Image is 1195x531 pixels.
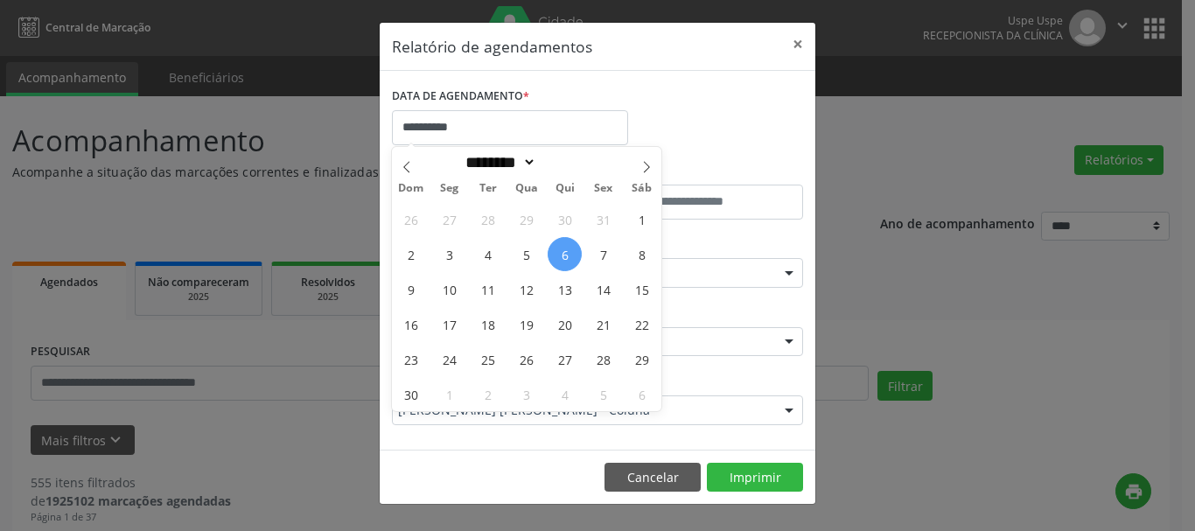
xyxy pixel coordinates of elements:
label: DATA DE AGENDAMENTO [392,83,529,110]
span: Novembro 20, 2025 [548,307,582,341]
span: Novembro 7, 2025 [586,237,620,271]
span: Dezembro 6, 2025 [625,377,659,411]
span: Novembro 6, 2025 [548,237,582,271]
span: Novembro 22, 2025 [625,307,659,341]
span: Ter [469,183,507,194]
button: Imprimir [707,463,803,493]
span: Novembro 2, 2025 [394,237,428,271]
span: Outubro 29, 2025 [509,202,543,236]
span: Outubro 31, 2025 [586,202,620,236]
span: Novembro 15, 2025 [625,272,659,306]
span: Novembro 21, 2025 [586,307,620,341]
span: Novembro 13, 2025 [548,272,582,306]
span: Novembro 12, 2025 [509,272,543,306]
span: Qui [546,183,584,194]
span: Sáb [623,183,661,194]
span: Dezembro 5, 2025 [586,377,620,411]
span: Novembro 14, 2025 [586,272,620,306]
input: Year [536,153,594,171]
span: Novembro 8, 2025 [625,237,659,271]
span: Dezembro 3, 2025 [509,377,543,411]
span: Novembro 28, 2025 [586,342,620,376]
span: Dezembro 1, 2025 [432,377,466,411]
span: Outubro 26, 2025 [394,202,428,236]
span: Novembro 25, 2025 [471,342,505,376]
span: Qua [507,183,546,194]
span: Novembro 23, 2025 [394,342,428,376]
span: Sex [584,183,623,194]
span: Outubro 30, 2025 [548,202,582,236]
span: Novembro 29, 2025 [625,342,659,376]
h5: Relatório de agendamentos [392,35,592,58]
span: Novembro 30, 2025 [394,377,428,411]
span: Novembro 4, 2025 [471,237,505,271]
span: Novembro 27, 2025 [548,342,582,376]
button: Close [780,23,815,66]
span: Novembro 16, 2025 [394,307,428,341]
span: Novembro 24, 2025 [432,342,466,376]
span: Novembro 9, 2025 [394,272,428,306]
span: Dezembro 2, 2025 [471,377,505,411]
select: Month [459,153,536,171]
span: Novembro 3, 2025 [432,237,466,271]
span: Outubro 28, 2025 [471,202,505,236]
span: Novembro 18, 2025 [471,307,505,341]
span: Novembro 26, 2025 [509,342,543,376]
span: Novembro 11, 2025 [471,272,505,306]
label: ATÉ [602,157,803,185]
span: Novembro 19, 2025 [509,307,543,341]
span: Dom [392,183,430,194]
span: Dezembro 4, 2025 [548,377,582,411]
span: Novembro 10, 2025 [432,272,466,306]
span: Novembro 5, 2025 [509,237,543,271]
span: Outubro 27, 2025 [432,202,466,236]
span: Novembro 17, 2025 [432,307,466,341]
span: Novembro 1, 2025 [625,202,659,236]
button: Cancelar [604,463,701,493]
span: Seg [430,183,469,194]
